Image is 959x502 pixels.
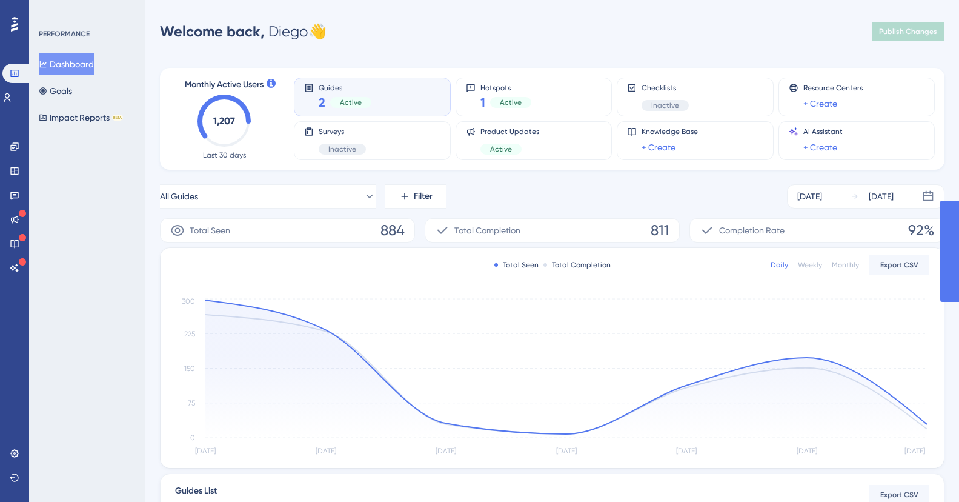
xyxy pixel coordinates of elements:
span: 884 [380,221,405,240]
span: Guides [319,83,371,92]
a: + Create [803,96,837,111]
span: Active [500,98,522,107]
span: Total Completion [454,223,520,238]
div: Total Seen [494,260,539,270]
div: PERFORMANCE [39,29,90,39]
span: Inactive [651,101,679,110]
div: Monthly [832,260,859,270]
tspan: [DATE] [904,447,925,455]
button: Publish Changes [872,22,944,41]
tspan: 225 [184,330,195,338]
div: [DATE] [869,189,894,204]
tspan: 300 [182,297,195,306]
text: 1,207 [213,115,235,127]
a: + Create [803,140,837,155]
button: Filter [385,184,446,209]
button: Impact ReportsBETA [39,107,123,129]
span: Surveys [319,127,366,136]
span: Active [340,98,362,107]
span: Inactive [328,144,356,154]
tspan: [DATE] [436,447,456,455]
span: Last 30 days [203,150,246,160]
span: Resource Centers [803,83,863,93]
button: Goals [39,80,72,102]
button: All Guides [160,184,376,209]
div: [DATE] [797,189,822,204]
tspan: [DATE] [676,447,697,455]
button: Export CSV [869,255,929,275]
tspan: 0 [190,433,195,442]
span: Export CSV [880,490,918,500]
span: Hotspots [480,83,531,92]
div: Daily [771,260,788,270]
span: Active [490,144,512,154]
tspan: [DATE] [556,447,577,455]
span: Checklists [642,83,689,93]
a: + Create [642,140,675,155]
div: BETA [112,115,123,121]
tspan: [DATE] [797,447,817,455]
span: Filter [414,189,433,204]
span: AI Assistant [803,127,843,136]
span: 1 [480,94,485,111]
div: Diego 👋 [160,22,327,41]
span: 92% [908,221,934,240]
span: 2 [319,94,325,111]
span: Welcome back, [160,22,265,40]
button: Dashboard [39,53,94,75]
span: Export CSV [880,260,918,270]
tspan: 150 [184,364,195,373]
span: 811 [651,221,669,240]
tspan: [DATE] [316,447,336,455]
iframe: UserGuiding AI Assistant Launcher [908,454,944,490]
span: Total Seen [190,223,230,238]
span: All Guides [160,189,198,204]
span: Publish Changes [879,27,937,36]
tspan: [DATE] [195,447,216,455]
span: Product Updates [480,127,539,136]
div: Weekly [798,260,822,270]
tspan: 75 [188,399,195,407]
span: Knowledge Base [642,127,698,136]
span: Completion Rate [719,223,785,238]
div: Total Completion [543,260,611,270]
span: Monthly Active Users [185,78,264,92]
